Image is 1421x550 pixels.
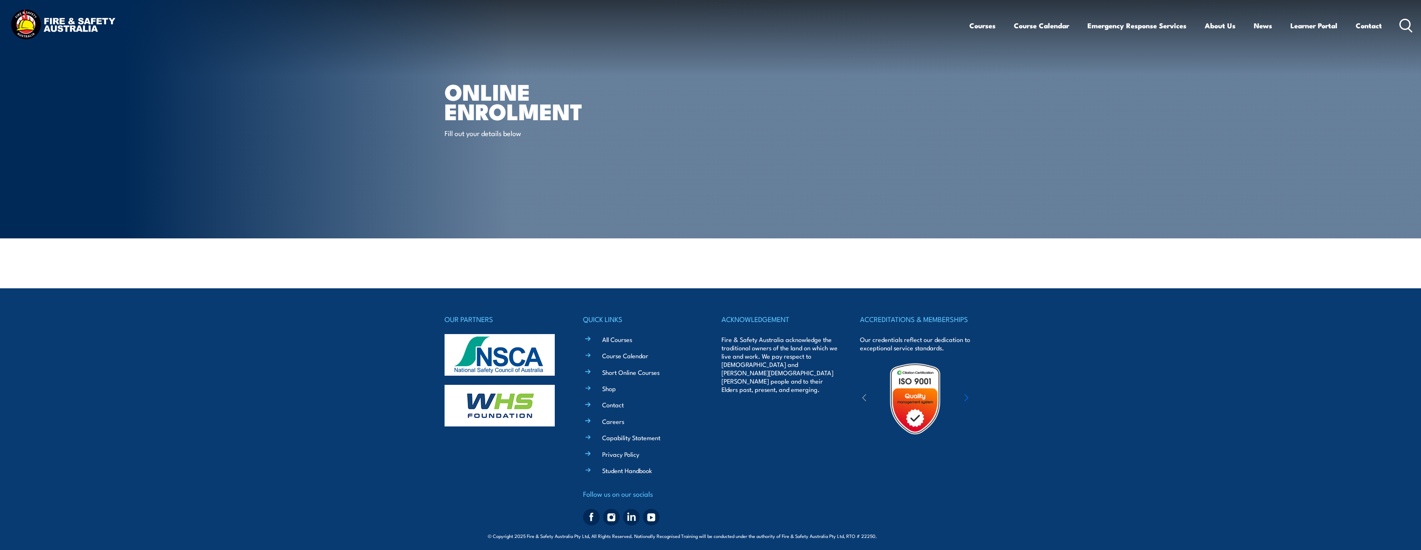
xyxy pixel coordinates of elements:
a: Contact [602,400,624,409]
a: Course Calendar [1014,15,1069,37]
a: All Courses [602,335,632,344]
p: Fire & Safety Australia acknowledge the traditional owners of the land on which we live and work.... [722,335,838,394]
a: News [1254,15,1272,37]
h4: ACKNOWLEDGEMENT [722,313,838,325]
h4: OUR PARTNERS [445,313,561,325]
a: Contact [1356,15,1382,37]
a: KND Digital [904,531,933,540]
a: Shop [602,384,616,393]
img: whs-logo-footer [445,385,555,426]
h4: QUICK LINKS [583,313,699,325]
p: Fill out your details below [445,128,596,138]
a: About Us [1205,15,1236,37]
a: Capability Statement [602,433,660,442]
a: Courses [969,15,996,37]
a: Short Online Courses [602,368,660,377]
img: ewpa-logo [952,384,1024,413]
a: Emergency Response Services [1087,15,1186,37]
a: Course Calendar [602,351,648,360]
p: Our credentials reflect our dedication to exceptional service standards. [860,335,976,352]
h4: ACCREDITATIONS & MEMBERSHIPS [860,313,976,325]
h1: Online Enrolment [445,82,650,120]
img: Untitled design (19) [879,362,951,435]
span: Site: [887,533,933,539]
img: nsca-logo-footer [445,334,555,376]
a: Privacy Policy [602,450,639,458]
span: © Copyright 2025 Fire & Safety Australia Pty Ltd, All Rights Reserved. Nationally Recognised Trai... [488,532,933,540]
a: Student Handbook [602,466,652,475]
a: Careers [602,417,624,426]
h4: Follow us on our socials [583,488,699,500]
a: Learner Portal [1290,15,1337,37]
